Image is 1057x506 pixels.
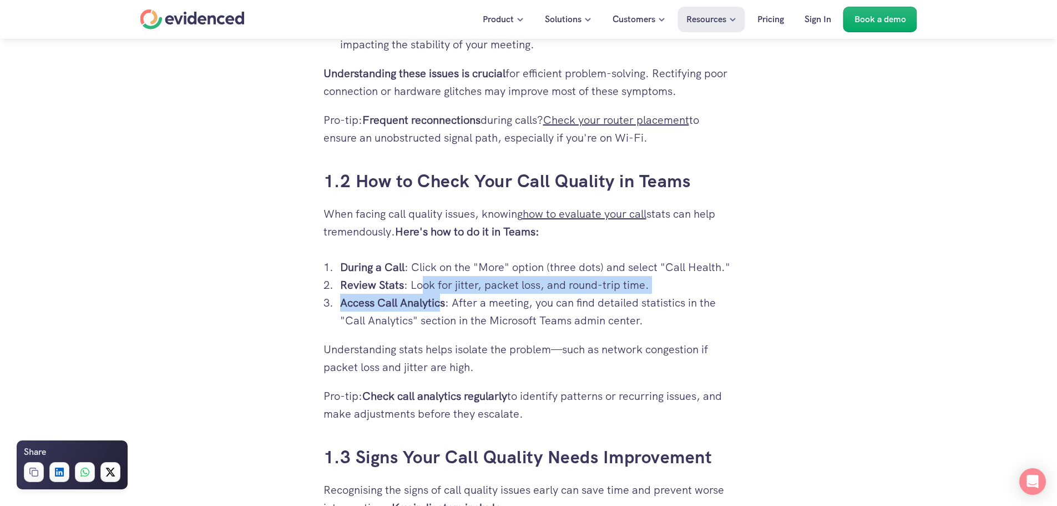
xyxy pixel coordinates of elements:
[340,278,404,292] strong: Review Stats
[613,12,655,27] p: Customers
[843,7,917,32] a: Book a demo
[340,294,734,329] p: : After a meeting, you can find detailed statistics in the "Call Analytics" section in the Micros...
[323,205,734,241] p: When facing call quality issues, knowing stats can help tremendously.
[323,445,712,469] a: 1.3 Signs Your Call Quality Needs Improvement
[323,64,734,100] p: for efficient problem-solving. Rectifying poor connection or hardware glitches may improve most o...
[340,260,404,274] strong: During a Call
[523,207,646,221] a: how to evaluate your call
[323,111,734,147] p: Pro-tip: during calls? to ensure an unobstructed signal path, especially if you're on Wi-Fi.
[483,12,514,27] p: Product
[796,7,839,32] a: Sign In
[854,12,906,27] p: Book a demo
[340,258,734,276] p: : Click on the "More" option (three dots) and select "Call Health."
[395,224,539,239] strong: Here's how to do it in Teams:
[543,113,689,127] a: Check your router placement
[362,113,481,127] strong: Frequent reconnections
[545,12,581,27] p: Solutions
[749,7,792,32] a: Pricing
[323,387,734,423] p: Pro-tip: to identify patterns or recurring issues, and make adjustments before they escalate.
[323,169,691,193] a: 1.2 How to Check Your Call Quality in Teams
[757,12,784,27] p: Pricing
[805,12,831,27] p: Sign In
[340,276,734,294] p: : Look for jitter, packet loss, and round-trip time.
[686,12,726,27] p: Resources
[140,9,245,29] a: Home
[340,295,445,310] strong: Access Call Analytics
[362,389,507,403] strong: Check call analytics regularly
[24,445,46,459] h6: Share
[323,340,734,376] p: Understanding stats helps isolate the problem—such as network congestion if packet loss and jitte...
[1019,468,1046,495] div: Open Intercom Messenger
